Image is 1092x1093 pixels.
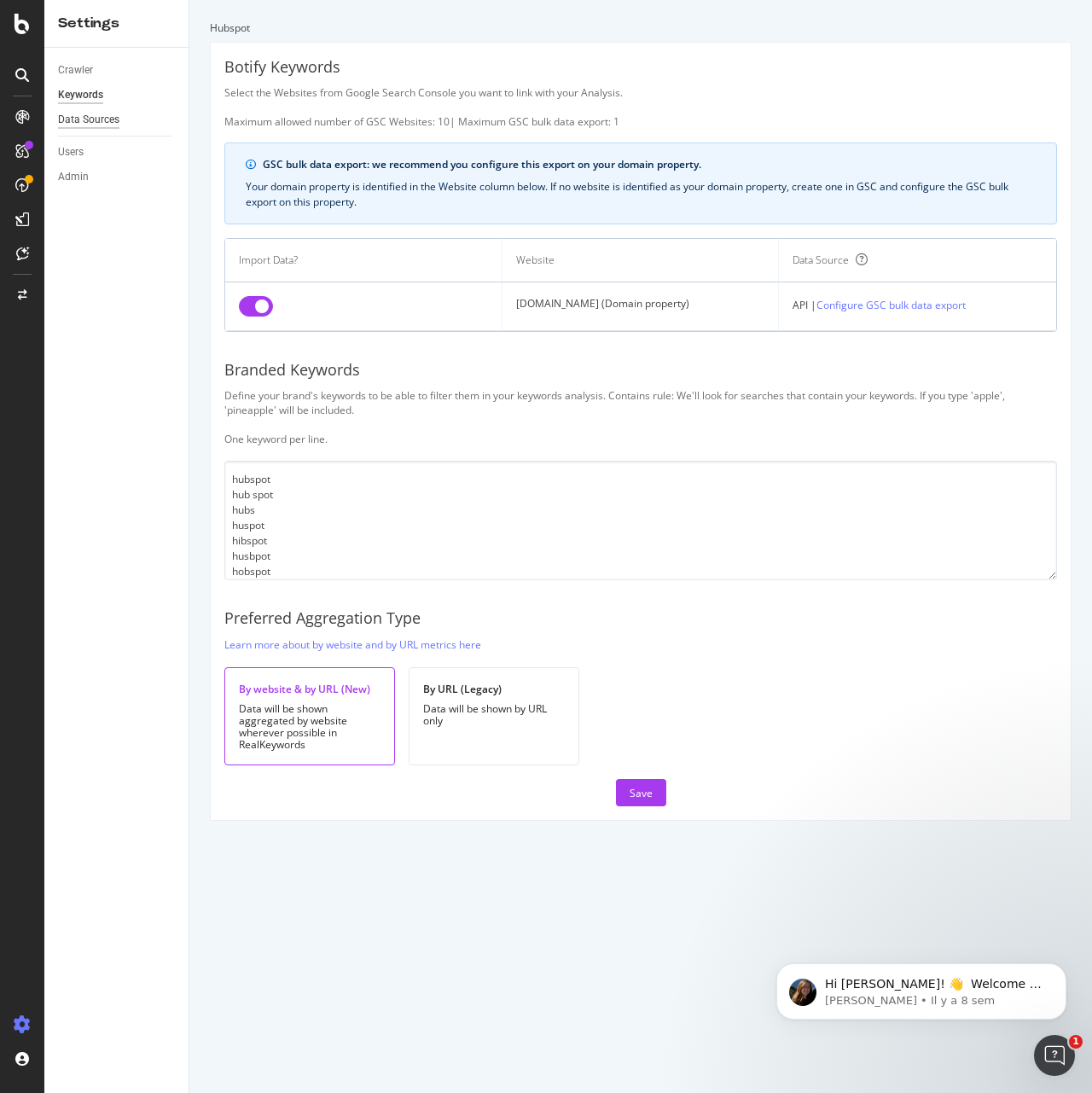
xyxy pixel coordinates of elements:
[58,86,103,104] div: Keywords
[616,779,666,806] button: Save
[58,143,84,161] div: Users
[225,239,502,282] th: Import Data?
[74,49,294,148] span: Hi [PERSON_NAME]! 👋 Welcome to Botify chat support! Have a question? Reply to this message and ou...
[58,143,177,161] a: Users
[58,14,175,33] div: Settings
[423,703,565,727] div: Data will be shown by URL only
[793,253,849,268] div: Data Source
[74,66,294,81] p: Message from Laura, sent Il y a 8 sem
[793,296,1043,314] div: API |
[239,682,380,696] div: By website & by URL (New)
[224,56,1057,78] div: Botify Keywords
[224,359,1057,381] div: Branded Keywords
[58,61,93,79] div: Crawler
[224,608,1057,630] div: Preferred Aggregation Type
[224,85,1057,129] div: Select the Websites from Google Search Console you want to link with your Analysis. Maximum allow...
[58,111,177,129] a: Data Sources
[224,461,1057,580] textarea: hubspot hub spot hubs huspot hibspot husbpot hobspot hubpot hunspot hubsot
[423,682,565,696] div: By URL (Legacy)
[1069,1035,1083,1049] span: 1
[210,20,1072,35] div: Hubspot
[224,388,1057,447] div: Define your brand's keywords to be able to filter them in your keywords analysis. Contains rule: ...
[630,786,653,800] div: Save
[58,111,119,129] div: Data Sources
[246,179,1036,210] div: Your domain property is identified in the Website column below. If no website is identified as yo...
[816,296,966,314] a: Configure GSC bulk data export
[224,142,1057,224] div: info banner
[224,636,481,654] a: Learn more about by website and by URL metrics here
[751,927,1092,1047] iframe: Intercom notifications message
[58,168,89,186] div: Admin
[58,168,177,186] a: Admin
[502,239,780,282] th: Website
[58,86,177,104] a: Keywords
[239,703,380,751] div: Data will be shown aggregated by website wherever possible in RealKeywords
[58,61,177,79] a: Crawler
[263,157,1036,172] div: GSC bulk data export: we recommend you configure this export on your domain property.
[502,282,780,331] td: [DOMAIN_NAME] (Domain property)
[1034,1035,1075,1076] iframe: Intercom live chat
